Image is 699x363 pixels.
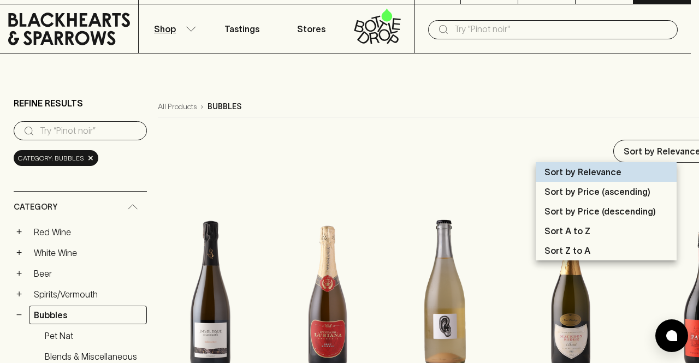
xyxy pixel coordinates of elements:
[544,244,590,257] p: Sort Z to A
[666,330,677,341] img: bubble-icon
[544,165,621,178] p: Sort by Relevance
[544,185,650,198] p: Sort by Price (ascending)
[544,205,656,218] p: Sort by Price (descending)
[544,224,590,237] p: Sort A to Z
